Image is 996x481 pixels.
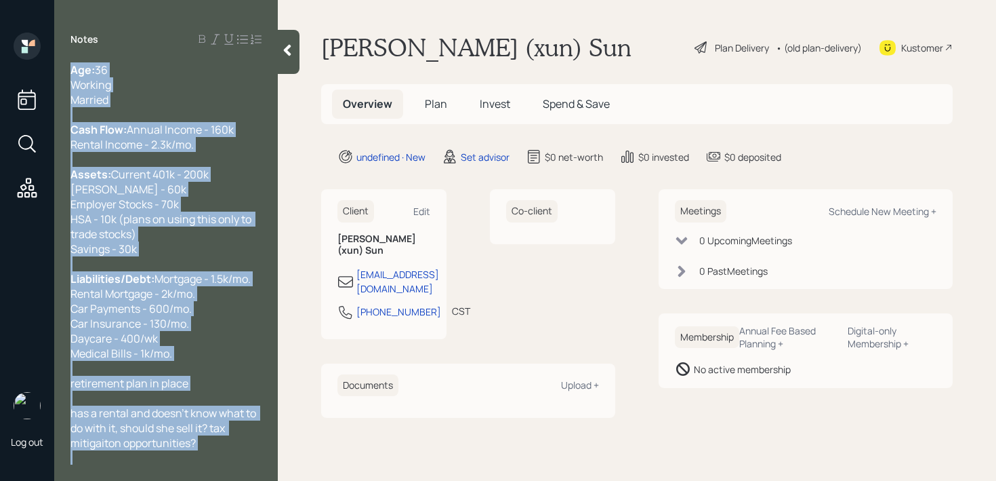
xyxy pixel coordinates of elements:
div: [PHONE_NUMBER] [356,305,441,319]
div: 0 Upcoming Meeting s [699,233,792,248]
img: retirable_logo.png [14,392,41,419]
div: 0 Past Meeting s [699,264,768,278]
div: undefined · New [356,150,426,164]
div: Kustomer [901,41,943,55]
div: No active membership [694,362,791,377]
h6: Client [337,200,374,223]
div: • (old plan-delivery) [776,41,862,55]
div: $0 deposited [724,150,781,164]
h6: Co-client [506,200,558,223]
div: [EMAIL_ADDRESS][DOMAIN_NAME] [356,267,439,296]
span: 36 Working Married [70,62,111,107]
span: Mortgage - 1.5k/mo. Rental Mortgage - 2k/mo. Car Payments - 600/mo. Car Insurance - 130/mo. Dayca... [70,271,251,361]
span: has a rental and doesn't know what to do with it, should she sell it? tax mitigaiton opportunities? [70,406,258,450]
span: Overview [343,96,392,111]
span: Assets: [70,167,111,182]
span: Spend & Save [543,96,610,111]
span: Cash Flow: [70,122,127,137]
h1: [PERSON_NAME] (xun) Sun [321,33,631,62]
div: Upload + [561,379,599,391]
span: Liabilities/Debt: [70,271,154,286]
div: Set advisor [461,150,510,164]
span: Age: [70,62,95,77]
div: Plan Delivery [715,41,769,55]
h6: Meetings [675,200,726,223]
div: CST [452,304,470,318]
div: $0 invested [638,150,689,164]
label: Notes [70,33,98,46]
div: Edit [413,205,430,218]
h6: Documents [337,374,398,397]
span: Plan [425,96,447,111]
h6: Membership [675,326,739,349]
div: Digital-only Membership + [848,324,936,350]
div: Log out [11,436,43,448]
div: Annual Fee Based Planning + [739,324,837,350]
div: Schedule New Meeting + [829,205,936,218]
div: $0 net-worth [545,150,603,164]
span: Annual Income - 160k Rental Income - 2.3k/mo. [70,122,234,152]
span: Invest [480,96,510,111]
h6: [PERSON_NAME] (xun) Sun [337,233,430,256]
span: retirement plan in place [70,376,188,391]
span: Current 401k - 200k [PERSON_NAME] - 60k Employer Stocks - 70k HSA - 10k (plans on using this only... [70,167,253,256]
